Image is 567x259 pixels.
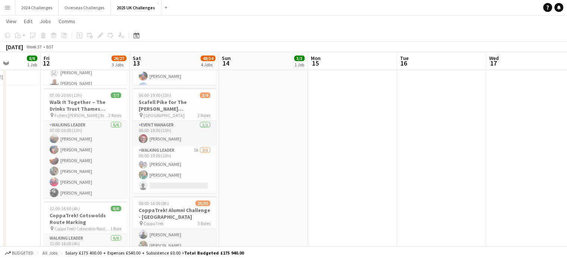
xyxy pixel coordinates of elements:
[111,206,121,211] span: 6/6
[50,92,82,98] span: 07:00-20:00 (13h)
[15,0,59,15] button: 2024 Challenges
[201,62,215,67] div: 4 Jobs
[12,250,34,256] span: Budgeted
[65,250,244,256] div: Salary £175 400.00 + Expenses £540.00 + Subsistence £0.00 =
[42,59,50,67] span: 12
[133,121,216,146] app-card-role: Event Manager1/106:00-19:00 (13h)[PERSON_NAME]
[198,113,210,118] span: 2 Roles
[110,226,121,231] span: 1 Role
[400,55,409,61] span: Tue
[41,250,59,256] span: All jobs
[133,55,141,61] span: Sat
[112,62,126,67] div: 3 Jobs
[37,16,54,26] a: Jobs
[27,62,37,67] div: 1 Job
[294,56,305,61] span: 3/3
[108,113,121,118] span: 2 Roles
[111,0,161,15] button: 2025 UK Challenges
[132,59,141,67] span: 13
[111,92,121,98] span: 7/7
[221,59,231,67] span: 14
[133,47,216,94] app-card-role: Scafell Pike National 3 Peaks Walking Leader3/317:00-00:00 (7h)[PERSON_NAME][PERSON_NAME][PERSON_...
[111,56,126,61] span: 26/27
[27,56,37,61] span: 6/6
[4,249,35,257] button: Budgeted
[24,18,32,25] span: Edit
[489,55,499,61] span: Wed
[44,121,127,200] app-card-role: Walking Leader6/607:00-20:00 (13h)[PERSON_NAME][PERSON_NAME][PERSON_NAME][PERSON_NAME][PERSON_NAM...
[184,250,244,256] span: Total Budgeted £175 940.00
[133,146,216,193] app-card-role: Walking Leader7A2/306:00-19:00 (13h)[PERSON_NAME][PERSON_NAME]
[44,88,127,198] app-job-card: 07:00-20:00 (13h)7/7Walk It Together – The Drinks Trust Thames Footpath Challenge Fullers [PERSON...
[399,59,409,67] span: 16
[310,59,321,67] span: 15
[46,44,54,50] div: BST
[201,56,215,61] span: 48/54
[59,0,111,15] button: Overseas Challenges
[54,113,108,118] span: Fullers [PERSON_NAME] Brewery, [GEOGRAPHIC_DATA]
[44,55,50,61] span: Fri
[40,18,51,25] span: Jobs
[6,43,23,51] div: [DATE]
[311,55,321,61] span: Mon
[54,226,110,231] span: CoppaTrek! Cotswolds Route Marking
[144,113,185,118] span: [GEOGRAPHIC_DATA]
[222,55,231,61] span: Sun
[50,206,80,211] span: 12:00-16:00 (4h)
[198,221,210,226] span: 3 Roles
[144,221,164,226] span: CoppaTrek
[488,59,499,67] span: 17
[6,18,16,25] span: View
[44,99,127,112] h3: Walk It Together – The Drinks Trust Thames Footpath Challenge
[133,207,216,220] h3: CoppaTrek! Alumni Challenge - [GEOGRAPHIC_DATA]
[133,88,216,193] app-job-card: 06:00-19:00 (13h)3/4Scafell Pike for The [PERSON_NAME] [PERSON_NAME] Trust [GEOGRAPHIC_DATA]2 Rol...
[133,99,216,112] h3: Scafell Pike for The [PERSON_NAME] [PERSON_NAME] Trust
[59,18,75,25] span: Comms
[200,92,210,98] span: 3/4
[139,92,171,98] span: 06:00-19:00 (13h)
[44,212,127,225] h3: CoppaTrek! Cotswolds Route Marking
[195,200,210,206] span: 25/30
[139,200,169,206] span: 08:00-16:00 (8h)
[294,62,304,67] div: 1 Job
[56,16,78,26] a: Comms
[25,44,43,50] span: Week 37
[3,16,19,26] a: View
[21,16,35,26] a: Edit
